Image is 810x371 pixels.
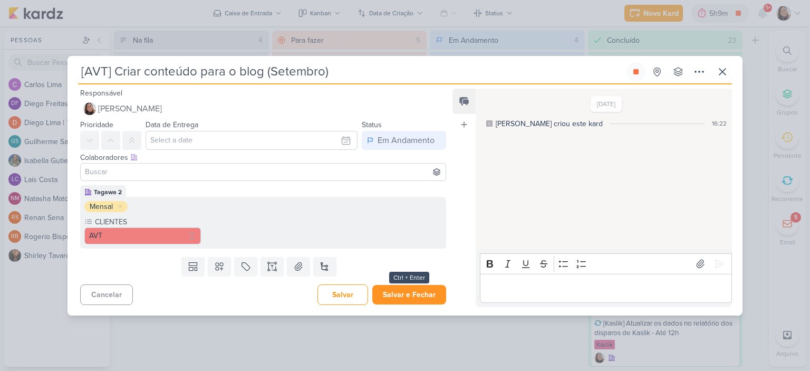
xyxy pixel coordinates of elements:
button: AVT [84,227,201,244]
input: Kard Sem Título [78,62,624,81]
button: [PERSON_NAME] [80,99,446,118]
div: Editor toolbar [480,253,732,274]
button: Em Andamento [362,131,446,150]
div: [PERSON_NAME] criou este kard [496,118,603,129]
div: Mensal [90,201,113,212]
button: Salvar [317,284,368,305]
label: CLIENTES [94,216,201,227]
img: Sharlene Khoury [83,102,96,115]
div: Ctrl + Enter [389,272,429,283]
label: Prioridade [80,120,113,129]
div: Editor editing area: main [480,274,732,303]
div: 16:22 [712,119,727,128]
input: Select a date [146,131,358,150]
label: Status [362,120,382,129]
div: Colaboradores [80,152,446,163]
span: [PERSON_NAME] [98,102,162,115]
input: Buscar [83,166,443,178]
label: Data de Entrega [146,120,198,129]
div: Tagawa 2 [94,187,122,197]
div: Parar relógio [632,68,640,76]
button: Salvar e Fechar [372,285,446,305]
label: Responsável [80,89,122,98]
div: Em Andamento [378,134,435,147]
button: Cancelar [80,284,133,305]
